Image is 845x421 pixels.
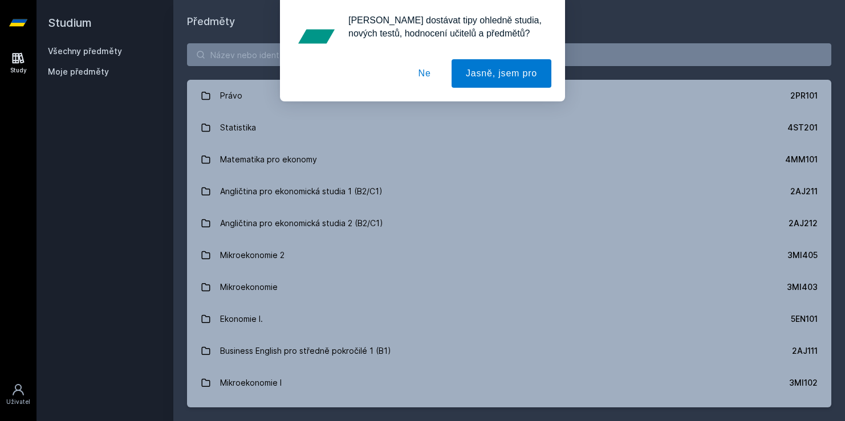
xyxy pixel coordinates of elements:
div: Statistika [220,116,256,139]
a: Mikroekonomie 3MI403 [187,271,831,303]
div: 2AJ212 [789,218,818,229]
div: 3MI403 [787,281,818,293]
div: Ekonomie I. [220,308,263,330]
div: Matematika pro ekonomy [220,148,317,171]
div: 3MI102 [789,377,818,389]
div: [PERSON_NAME] dostávat tipy ohledně studia, nových testů, hodnocení učitelů a předmětů? [339,14,551,40]
a: Mikroekonomie 2 3MI405 [187,239,831,271]
a: Ekonomie I. 5EN101 [187,303,831,335]
a: Angličtina pro ekonomická studia 1 (B2/C1) 2AJ211 [187,175,831,207]
a: Matematika pro ekonomy 4MM101 [187,144,831,175]
div: Mikroekonomie [220,276,278,299]
a: Angličtina pro ekonomická studia 2 (B2/C1) 2AJ212 [187,207,831,239]
div: 2AJ211 [790,186,818,197]
div: Angličtina pro ekonomická studia 2 (B2/C1) [220,212,383,235]
button: Jasně, jsem pro [452,59,551,88]
div: Business English pro středně pokročilé 1 (B1) [220,340,391,362]
div: Mikroekonomie 2 [220,244,285,267]
a: Mikroekonomie I 3MI102 [187,367,831,399]
div: Uživatel [6,398,30,406]
a: Business English pro středně pokročilé 1 (B1) 2AJ111 [187,335,831,367]
button: Ne [404,59,445,88]
div: 2AJ111 [792,345,818,357]
div: Mikroekonomie I [220,371,282,394]
img: notification icon [294,14,339,59]
div: 5EN101 [791,313,818,325]
div: 3MI405 [787,250,818,261]
div: Angličtina pro ekonomická studia 1 (B2/C1) [220,180,383,203]
div: 4ST201 [787,122,818,133]
a: Statistika 4ST201 [187,112,831,144]
a: Uživatel [2,377,34,412]
div: 4MM101 [785,154,818,165]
